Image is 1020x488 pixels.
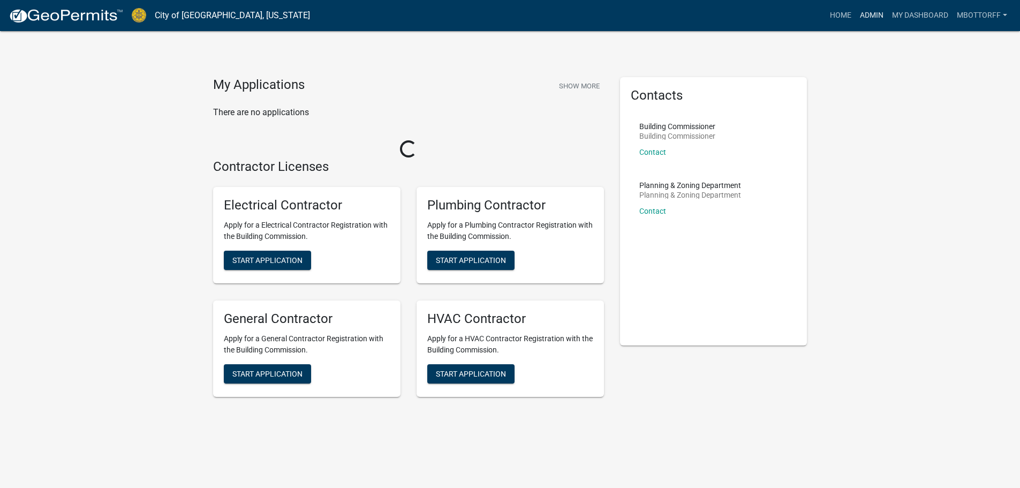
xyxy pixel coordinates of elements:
span: Start Application [436,369,506,378]
a: Home [826,5,856,26]
span: Start Application [232,369,303,378]
img: City of Jeffersonville, Indiana [132,8,146,22]
a: Mbottorff [953,5,1011,26]
h4: Contractor Licenses [213,159,604,175]
button: Show More [555,77,604,95]
button: Start Application [427,251,515,270]
p: Planning & Zoning Department [639,191,741,199]
p: Apply for a Electrical Contractor Registration with the Building Commission. [224,220,390,242]
a: Contact [639,207,666,215]
button: Start Application [224,251,311,270]
h5: Contacts [631,88,797,103]
h5: HVAC Contractor [427,311,593,327]
p: There are no applications [213,106,604,119]
span: Start Application [232,256,303,265]
h5: Electrical Contractor [224,198,390,213]
a: My Dashboard [888,5,953,26]
h5: Plumbing Contractor [427,198,593,213]
p: Planning & Zoning Department [639,182,741,189]
span: Start Application [436,256,506,265]
a: Admin [856,5,888,26]
h4: My Applications [213,77,305,93]
p: Apply for a General Contractor Registration with the Building Commission. [224,333,390,356]
button: Start Application [224,364,311,384]
a: City of [GEOGRAPHIC_DATA], [US_STATE] [155,6,310,25]
p: Apply for a HVAC Contractor Registration with the Building Commission. [427,333,593,356]
h5: General Contractor [224,311,390,327]
p: Apply for a Plumbing Contractor Registration with the Building Commission. [427,220,593,242]
a: Contact [639,148,666,156]
button: Start Application [427,364,515,384]
p: Building Commissioner [639,123,715,130]
p: Building Commissioner [639,132,715,140]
